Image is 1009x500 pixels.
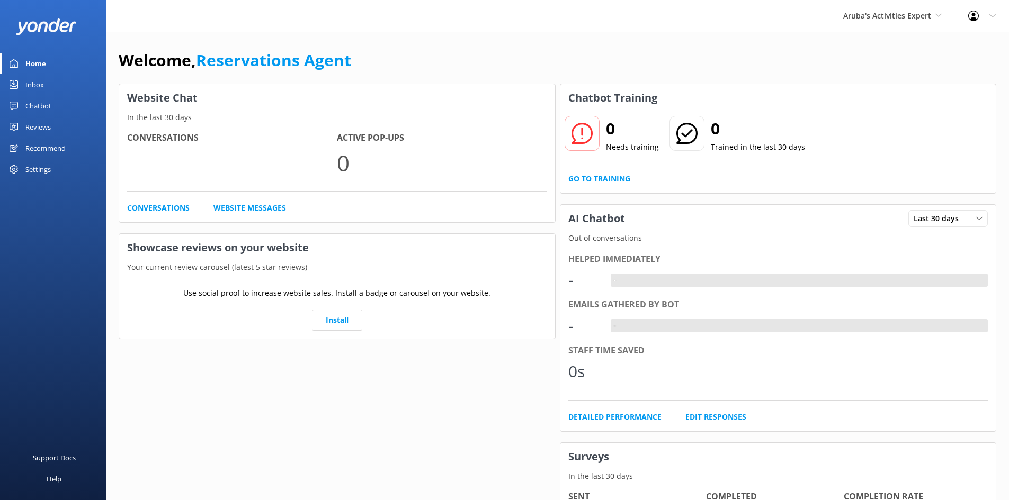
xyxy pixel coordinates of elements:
[914,213,965,224] span: Last 30 days
[33,447,76,468] div: Support Docs
[119,261,555,273] p: Your current review carousel (latest 5 star reviews)
[711,141,805,153] p: Trained in the last 30 days
[685,411,746,423] a: Edit Responses
[25,74,44,95] div: Inbox
[312,310,362,331] a: Install
[196,49,351,71] a: Reservations Agent
[560,232,996,244] p: Out of conversations
[568,298,988,312] div: Emails gathered by bot
[711,116,805,141] h2: 0
[127,131,337,145] h4: Conversations
[25,116,51,138] div: Reviews
[25,138,66,159] div: Recommend
[568,267,600,293] div: -
[119,84,555,112] h3: Website Chat
[560,84,665,112] h3: Chatbot Training
[25,95,51,116] div: Chatbot
[843,11,931,21] span: Aruba's Activities Expert
[568,359,600,384] div: 0s
[568,411,662,423] a: Detailed Performance
[25,53,46,74] div: Home
[568,313,600,339] div: -
[560,470,996,482] p: In the last 30 days
[568,173,630,185] a: Go to Training
[119,112,555,123] p: In the last 30 days
[560,443,996,470] h3: Surveys
[560,205,633,232] h3: AI Chatbot
[611,319,619,333] div: -
[119,234,555,261] h3: Showcase reviews on your website
[47,468,61,489] div: Help
[25,159,51,180] div: Settings
[183,287,490,299] p: Use social proof to increase website sales. Install a badge or carousel on your website.
[213,202,286,214] a: Website Messages
[337,131,547,145] h4: Active Pop-ups
[568,344,988,358] div: Staff time saved
[606,141,659,153] p: Needs training
[568,252,988,266] div: Helped immediately
[16,18,77,35] img: yonder-white-logo.png
[337,145,547,180] p: 0
[611,274,619,287] div: -
[606,116,659,141] h2: 0
[119,48,351,73] h1: Welcome,
[127,202,190,214] a: Conversations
